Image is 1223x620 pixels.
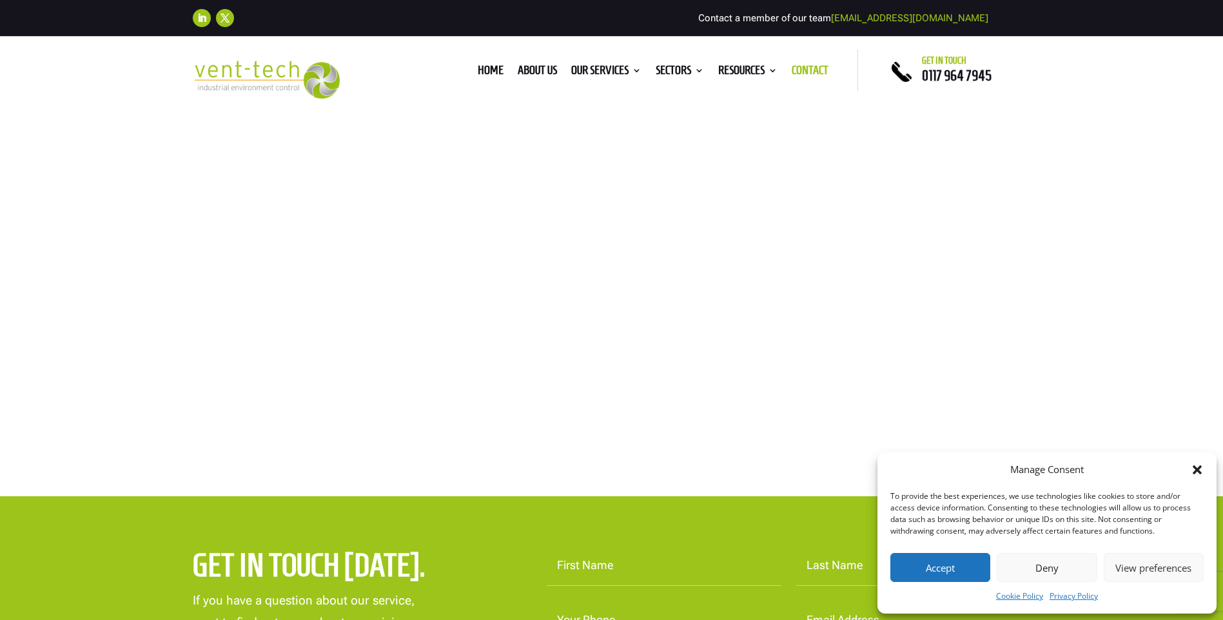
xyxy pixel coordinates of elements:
[718,66,778,80] a: Resources
[1104,553,1204,582] button: View preferences
[796,546,1031,586] input: Last Name
[193,9,211,27] a: Follow on LinkedIn
[518,66,557,80] a: About us
[792,66,828,80] a: Contact
[890,490,1202,537] div: To provide the best experiences, we use technologies like cookies to store and/or access device i...
[1191,463,1204,476] div: Close dialog
[547,546,781,586] input: First Name
[996,588,1043,604] a: Cookie Policy
[478,66,504,80] a: Home
[571,66,641,80] a: Our Services
[831,12,988,24] a: [EMAIL_ADDRESS][DOMAIN_NAME]
[1010,462,1084,478] div: Manage Consent
[193,61,340,99] img: 2023-09-27T08_35_16.549ZVENT-TECH---Clear-background
[997,553,1097,582] button: Deny
[890,553,990,582] button: Accept
[698,12,988,24] span: Contact a member of our team
[216,9,234,27] a: Follow on X
[656,66,704,80] a: Sectors
[922,68,992,83] a: 0117 964 7945
[193,546,462,591] h2: Get in touch [DATE].
[922,55,966,66] span: Get in touch
[1050,588,1098,604] a: Privacy Policy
